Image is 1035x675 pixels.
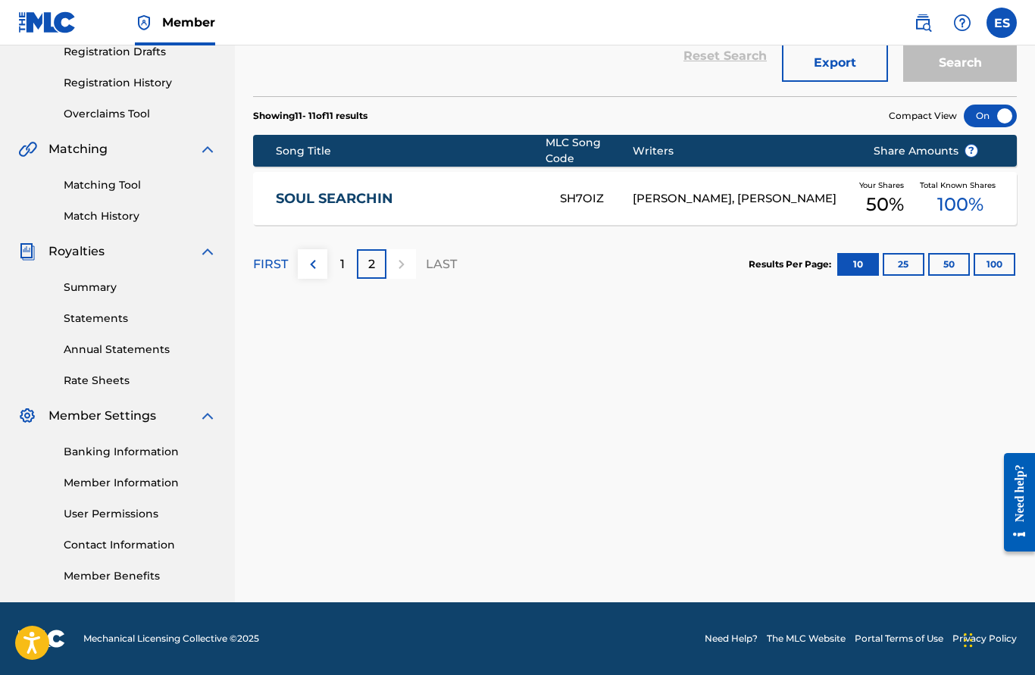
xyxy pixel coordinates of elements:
a: Registration Drafts [64,44,217,60]
a: Overclaims Tool [64,106,217,122]
button: 10 [837,253,879,276]
img: MLC Logo [18,11,77,33]
div: Song Title [276,143,545,159]
img: Matching [18,140,37,158]
img: left [304,255,322,273]
a: User Permissions [64,506,217,522]
a: Need Help? [705,632,758,645]
p: FIRST [253,255,288,273]
img: expand [199,140,217,158]
img: Royalties [18,242,36,261]
a: Statements [64,311,217,327]
span: Compact View [889,109,957,123]
p: 1 [340,255,345,273]
span: Share Amounts [874,143,978,159]
span: 100 % [937,191,983,218]
img: logo [18,630,65,648]
a: Summary [64,280,217,295]
p: Showing 11 - 11 of 11 results [253,109,367,123]
img: expand [199,407,217,425]
a: Rate Sheets [64,373,217,389]
span: Member Settings [48,407,156,425]
div: Writers [633,143,850,159]
span: Total Known Shares [920,180,1002,191]
a: The MLC Website [767,632,846,645]
div: [PERSON_NAME], [PERSON_NAME] [633,190,850,208]
img: expand [199,242,217,261]
iframe: Chat Widget [959,602,1035,675]
span: 50 % [866,191,904,218]
img: Member Settings [18,407,36,425]
p: LAST [426,255,457,273]
span: Member [162,14,215,31]
div: User Menu [987,8,1017,38]
a: Member Information [64,475,217,491]
img: help [953,14,971,32]
a: Registration History [64,75,217,91]
div: Drag [964,617,973,663]
span: Mechanical Licensing Collective © 2025 [83,632,259,645]
div: Help [947,8,977,38]
a: Contact Information [64,537,217,553]
button: 25 [883,253,924,276]
a: Public Search [908,8,938,38]
span: Matching [48,140,108,158]
a: Member Benefits [64,568,217,584]
span: Your Shares [859,180,910,191]
a: SOUL SEARCHIN [276,190,539,208]
a: Privacy Policy [952,632,1017,645]
a: Match History [64,208,217,224]
button: Export [782,44,888,82]
p: Results Per Page: [749,258,835,271]
span: ? [965,145,977,157]
p: 2 [368,255,375,273]
a: Portal Terms of Use [855,632,943,645]
button: 50 [928,253,970,276]
button: 100 [974,253,1015,276]
iframe: Resource Center [993,439,1035,564]
a: Matching Tool [64,177,217,193]
img: search [914,14,932,32]
div: SH7OIZ [560,190,633,208]
a: Banking Information [64,444,217,460]
a: Annual Statements [64,342,217,358]
span: Royalties [48,242,105,261]
div: MLC Song Code [546,135,633,167]
img: Top Rightsholder [135,14,153,32]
